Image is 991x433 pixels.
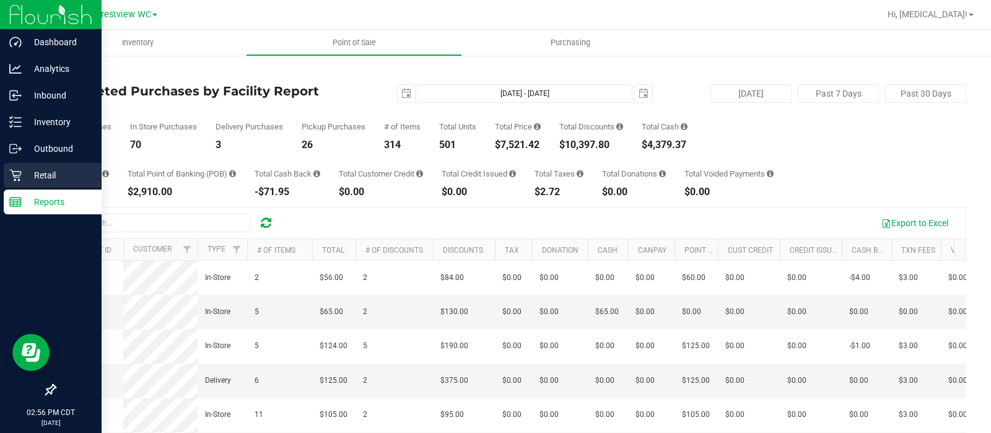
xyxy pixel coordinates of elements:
[440,340,468,352] span: $190.00
[320,409,347,421] span: $105.00
[6,418,96,427] p: [DATE]
[849,306,868,318] span: $0.00
[6,407,96,418] p: 02:56 PM CDT
[205,272,230,284] span: In-Store
[642,140,688,150] div: $4,379.37
[255,409,263,421] span: 11
[22,61,96,76] p: Analytics
[9,63,22,75] inline-svg: Analytics
[684,187,774,197] div: $0.00
[205,375,231,387] span: Delivery
[725,375,744,387] span: $0.00
[9,142,22,155] inline-svg: Outbound
[105,37,170,48] span: Inventory
[363,306,367,318] span: 2
[849,375,868,387] span: $0.00
[682,375,710,387] span: $125.00
[22,195,96,209] p: Reports
[442,187,516,197] div: $0.00
[64,214,250,232] input: Search...
[216,123,283,131] div: Delivery Purchases
[642,123,688,131] div: Total Cash
[320,375,347,387] span: $125.00
[577,170,583,178] i: Sum of the total taxes for all purchases in the date range.
[899,306,918,318] span: $0.00
[767,170,774,178] i: Sum of all voided payment transaction amounts, excluding tips and transaction fees, for all purch...
[363,272,367,284] span: 2
[365,246,423,255] a: # of Discounts
[948,306,967,318] span: $0.00
[398,85,415,102] span: select
[322,246,344,255] a: Total
[302,123,365,131] div: Pickup Purchases
[635,409,655,421] span: $0.00
[102,170,109,178] i: Sum of the successful, non-voided CanPay payment transactions for all purchases in the date range.
[246,30,462,56] a: Point of Sale
[439,123,476,131] div: Total Units
[849,409,868,421] span: $0.00
[440,306,468,318] span: $130.00
[9,89,22,102] inline-svg: Inbound
[316,37,393,48] span: Point of Sale
[227,239,247,260] a: Filter
[495,140,541,150] div: $7,521.42
[684,246,772,255] a: Point of Banking (POB)
[12,334,50,371] iframe: Resource center
[535,170,583,178] div: Total Taxes
[684,170,774,178] div: Total Voided Payments
[725,340,744,352] span: $0.00
[559,140,623,150] div: $10,397.80
[255,170,320,178] div: Total Cash Back
[725,272,744,284] span: $0.00
[440,409,464,421] span: $95.00
[440,272,464,284] span: $84.00
[725,409,744,421] span: $0.00
[502,272,522,284] span: $0.00
[542,246,578,255] a: Donation
[948,375,967,387] span: $0.00
[502,340,522,352] span: $0.00
[339,170,423,178] div: Total Customer Credit
[728,246,773,255] a: Cust Credit
[95,9,151,20] span: Crestview WC
[439,140,476,150] div: 501
[384,123,421,131] div: # of Items
[790,246,841,255] a: Credit Issued
[787,375,806,387] span: $0.00
[302,140,365,150] div: 26
[257,246,295,255] a: # of Items
[205,340,230,352] span: In-Store
[901,246,935,255] a: Txn Fees
[255,375,259,387] span: 6
[849,340,870,352] span: -$1.00
[128,187,236,197] div: $2,910.00
[635,340,655,352] span: $0.00
[798,84,879,103] button: Past 7 Days
[30,30,246,56] a: Inventory
[502,375,522,387] span: $0.00
[659,170,666,178] i: Sum of all round-up-to-next-dollar total price adjustments for all purchases in the date range.
[9,116,22,128] inline-svg: Inventory
[595,340,614,352] span: $0.00
[852,246,893,255] a: Cash Back
[502,409,522,421] span: $0.00
[710,84,792,103] button: [DATE]
[177,239,198,260] a: Filter
[363,375,367,387] span: 2
[682,272,705,284] span: $60.00
[635,272,655,284] span: $0.00
[384,140,421,150] div: 314
[462,30,678,56] a: Purchasing
[681,123,688,131] i: Sum of the successful, non-voided cash payment transactions for all purchases in the date range. ...
[205,409,230,421] span: In-Store
[638,246,666,255] a: CanPay
[899,375,918,387] span: $3.00
[616,123,623,131] i: Sum of the discount values applied to the all purchases in the date range.
[539,306,559,318] span: $0.00
[9,169,22,182] inline-svg: Retail
[598,246,618,255] a: Cash
[595,375,614,387] span: $0.00
[635,85,652,102] span: select
[22,141,96,156] p: Outbound
[22,88,96,103] p: Inbound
